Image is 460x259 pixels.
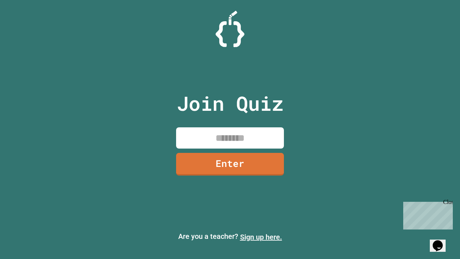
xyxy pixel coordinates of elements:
iframe: chat widget [400,199,453,230]
div: Chat with us now!Close [3,3,50,46]
a: Sign up here. [240,233,282,241]
a: Enter [176,153,284,176]
img: Logo.svg [216,11,244,47]
p: Join Quiz [177,88,284,118]
p: Are you a teacher? [6,231,454,242]
iframe: chat widget [430,230,453,252]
